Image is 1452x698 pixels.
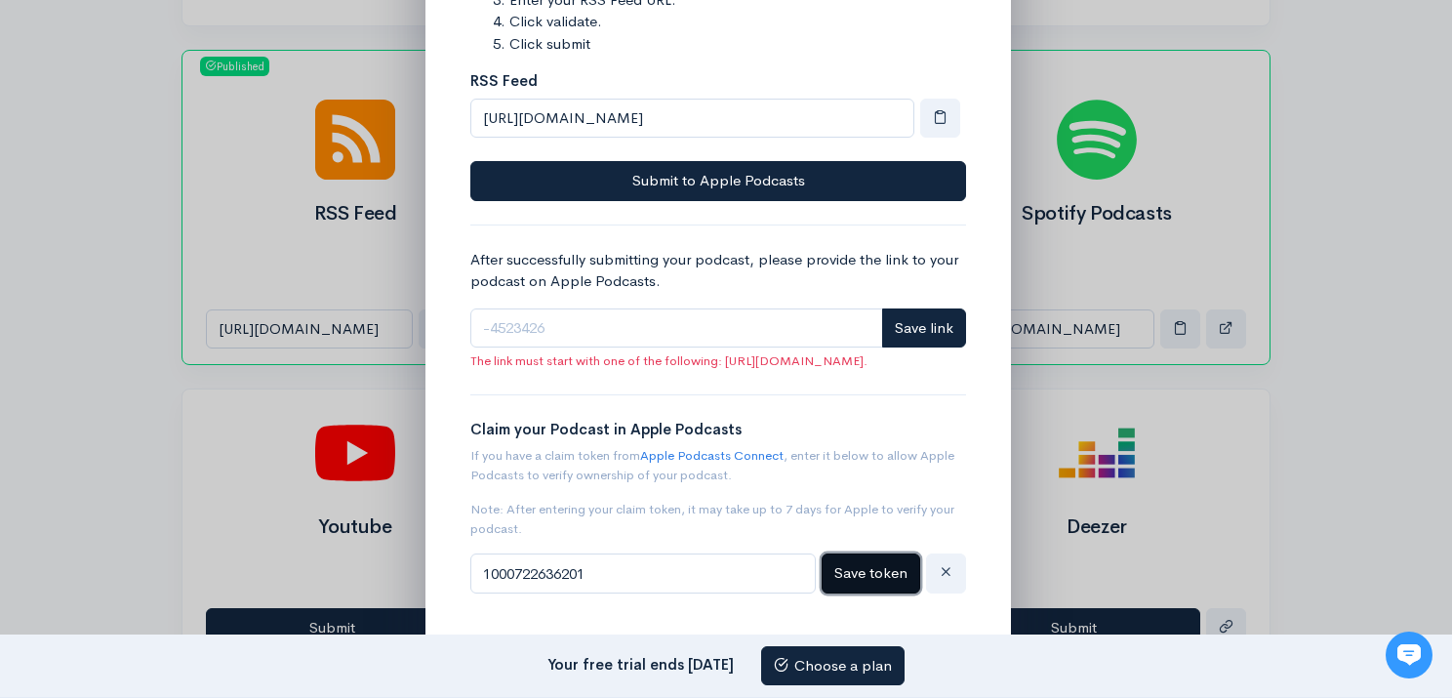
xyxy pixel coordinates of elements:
[29,130,361,224] h2: Just let us know if you need anything and we'll be happy to help! 🙂
[834,563,907,582] span: Save token
[30,259,360,298] button: New conversation
[470,161,966,201] button: Submit to Apple Podcasts
[470,500,966,538] p: Note: After entering your claim token, it may take up to 7 days for Apple to verify your podcast.
[470,71,538,90] strong: RSS Feed
[470,351,966,371] div: The link must start with one of the following: [URL][DOMAIN_NAME].
[882,308,966,349] button: Save link
[470,308,883,349] input: Link
[509,11,966,33] li: Click validate.
[640,447,784,464] a: Apple Podcasts Connect
[29,95,361,126] h1: Hi [PERSON_NAME] 👋
[920,99,960,139] button: Copy RSS Feed
[470,446,966,484] p: If you have a claim token from , enter it below to allow Apple Podcasts to verify ownership of yo...
[126,270,234,286] span: New conversation
[761,646,905,686] a: Choose a plan
[547,654,734,673] strong: Your free trial ends [DATE]
[470,554,816,594] input: Claim Token
[470,99,914,139] input: RSS Feed
[509,33,966,56] li: Click submit
[822,554,920,594] button: Save token
[57,367,348,406] input: Search articles
[470,420,742,438] strong: Claim your Podcast in Apple Podcasts
[470,249,966,293] p: After successfully submitting your podcast, please provide the link to your podcast on Apple Podc...
[895,318,953,337] span: Save link
[1386,632,1432,678] iframe: gist-messenger-bubble-iframe
[26,335,364,358] p: Find an answer quickly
